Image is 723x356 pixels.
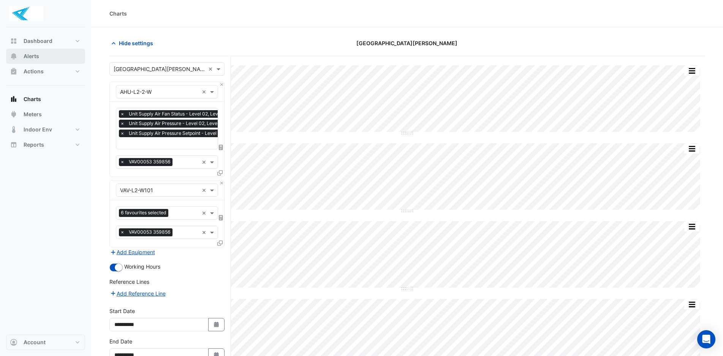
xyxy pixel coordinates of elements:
[10,126,17,133] app-icon: Indoor Env
[356,39,457,47] span: [GEOGRAPHIC_DATA][PERSON_NAME]
[10,141,17,149] app-icon: Reports
[219,82,224,87] button: Close
[127,158,172,166] span: VAV00053 359856
[684,300,699,309] button: More Options
[127,120,227,127] span: Unit Supply Air Pressure - Level 02, Level 02
[217,240,223,246] span: Clone Favourites and Tasks from this Equipment to other Equipment
[217,169,223,176] span: Clone Favourites and Tasks from this Equipment to other Equipment
[6,92,85,107] button: Charts
[119,130,126,137] span: ×
[119,209,168,217] span: 6 favourites selected
[24,126,52,133] span: Indoor Env
[24,141,44,149] span: Reports
[109,36,158,50] button: Hide settings
[6,49,85,64] button: Alerts
[684,222,699,231] button: More Options
[119,228,126,236] span: ×
[202,209,208,217] span: Clear
[24,68,44,75] span: Actions
[218,144,225,150] span: Choose Function
[119,110,126,118] span: ×
[6,64,85,79] button: Actions
[109,9,127,17] div: Charts
[24,37,52,45] span: Dashboard
[127,130,246,137] span: Unit Supply Air Pressure Setpoint - Level 02, Level 02
[10,68,17,75] app-icon: Actions
[202,186,208,194] span: Clear
[119,158,126,166] span: ×
[24,95,41,103] span: Charts
[202,228,208,236] span: Clear
[6,33,85,49] button: Dashboard
[208,65,215,73] span: Clear
[6,335,85,350] button: Account
[697,330,715,348] div: Open Intercom Messenger
[6,107,85,122] button: Meters
[124,263,160,270] span: Working Hours
[109,337,132,345] label: End Date
[202,158,208,166] span: Clear
[109,289,166,298] button: Add Reference Line
[24,52,39,60] span: Alerts
[219,180,224,185] button: Close
[119,39,153,47] span: Hide settings
[10,37,17,45] app-icon: Dashboard
[119,120,126,127] span: ×
[684,66,699,76] button: More Options
[213,321,220,328] fa-icon: Select Date
[9,6,43,21] img: Company Logo
[24,111,42,118] span: Meters
[24,339,46,346] span: Account
[127,110,231,118] span: Unit Supply Air Fan Status - Level 02, Level 02
[109,248,155,256] button: Add Equipment
[10,111,17,118] app-icon: Meters
[202,88,208,96] span: Clear
[6,137,85,152] button: Reports
[10,52,17,60] app-icon: Alerts
[684,144,699,153] button: More Options
[6,122,85,137] button: Indoor Env
[127,228,172,236] span: VAV00053 359856
[10,95,17,103] app-icon: Charts
[109,307,135,315] label: Start Date
[109,278,149,286] label: Reference Lines
[218,214,225,221] span: Choose Function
